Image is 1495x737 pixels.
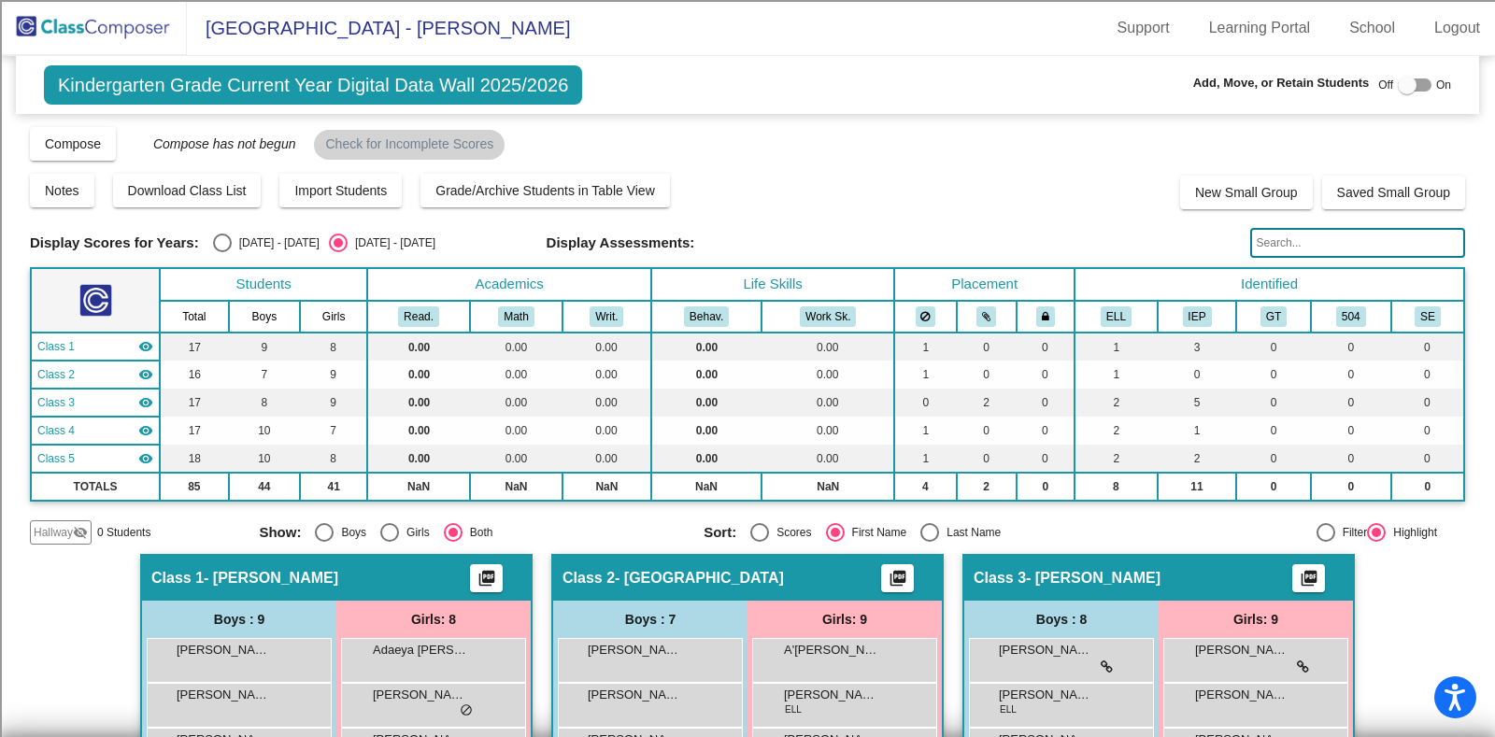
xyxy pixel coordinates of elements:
[1236,361,1310,389] td: 0
[651,473,762,501] td: NaN
[470,445,562,473] td: 0.00
[259,524,301,541] span: Show:
[31,473,160,501] td: TOTALS
[135,136,296,151] span: Compose has not begun
[367,389,470,417] td: 0.00
[399,524,430,541] div: Girls
[1391,473,1464,501] td: 0
[373,641,466,659] span: Adaeya [PERSON_NAME] [PERSON_NAME]
[762,389,894,417] td: 0.00
[651,389,762,417] td: 0.00
[1386,524,1437,541] div: Highlight
[138,423,153,438] mat-icon: visibility
[1311,301,1391,333] th: 504 Plan
[1415,306,1441,327] button: SE
[160,473,229,501] td: 85
[704,524,736,541] span: Sort:
[1195,185,1298,200] span: New Small Group
[1017,333,1075,361] td: 0
[229,333,300,361] td: 9
[615,569,784,588] span: - [GEOGRAPHIC_DATA]
[1195,641,1289,659] span: [PERSON_NAME]
[160,389,229,417] td: 17
[1391,389,1464,417] td: 0
[177,641,270,659] span: [PERSON_NAME]
[1236,417,1310,445] td: 0
[1180,176,1313,209] button: New Small Group
[894,361,956,389] td: 1
[784,641,877,659] span: A'[PERSON_NAME]
[1000,702,1017,716] span: ELL
[1075,333,1158,361] td: 1
[160,268,367,301] th: Students
[762,361,894,389] td: 0.00
[1017,361,1075,389] td: 0
[470,564,503,592] button: Print Students Details
[30,127,116,161] button: Compose
[30,234,199,251] span: Display Scores for Years:
[373,686,466,704] span: [PERSON_NAME]
[588,641,681,659] span: [PERSON_NAME]
[367,361,470,389] td: 0.00
[957,389,1017,417] td: 2
[160,333,229,361] td: 17
[762,473,894,501] td: NaN
[367,445,470,473] td: 0.00
[128,183,247,198] span: Download Class List
[1391,445,1464,473] td: 0
[1391,417,1464,445] td: 0
[1158,333,1237,361] td: 3
[651,445,762,473] td: 0.00
[498,306,534,327] button: Math
[204,569,338,588] span: - [PERSON_NAME]
[1017,301,1075,333] th: Keep with teacher
[97,524,150,541] span: 0 Students
[1017,445,1075,473] td: 0
[398,306,439,327] button: Read.
[113,174,262,207] button: Download Class List
[259,523,690,542] mat-radio-group: Select an option
[229,445,300,473] td: 10
[300,333,367,361] td: 8
[1075,417,1158,445] td: 2
[762,333,894,361] td: 0.00
[232,234,320,251] div: [DATE] - [DATE]
[1322,176,1465,209] button: Saved Small Group
[279,174,402,207] button: Import Students
[300,361,367,389] td: 9
[1311,417,1391,445] td: 0
[1026,569,1160,588] span: - [PERSON_NAME]
[547,234,695,251] span: Display Assessments:
[1311,333,1391,361] td: 0
[1311,445,1391,473] td: 0
[1298,569,1320,595] mat-icon: picture_as_pdf
[974,569,1026,588] span: Class 3
[1101,306,1132,327] button: ELL
[1337,185,1450,200] span: Saved Small Group
[300,301,367,333] th: Girls
[894,333,956,361] td: 1
[1292,564,1325,592] button: Print Students Details
[1391,301,1464,333] th: Social economic- economically disadvantaged
[1378,77,1393,93] span: Off
[31,361,160,389] td: No teacher - Skalaban
[562,569,615,588] span: Class 2
[999,641,1092,659] span: [PERSON_NAME]
[957,445,1017,473] td: 0
[762,445,894,473] td: 0.00
[562,361,651,389] td: 0.00
[45,136,101,151] span: Compose
[881,564,914,592] button: Print Students Details
[34,524,73,541] span: Hallway
[894,445,956,473] td: 1
[229,361,300,389] td: 7
[1236,445,1310,473] td: 0
[769,524,811,541] div: Scores
[229,389,300,417] td: 8
[1158,445,1237,473] td: 2
[1311,361,1391,389] td: 0
[1236,301,1310,333] th: Gifted and Talented
[37,422,75,439] span: Class 4
[562,473,651,501] td: NaN
[229,473,300,501] td: 44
